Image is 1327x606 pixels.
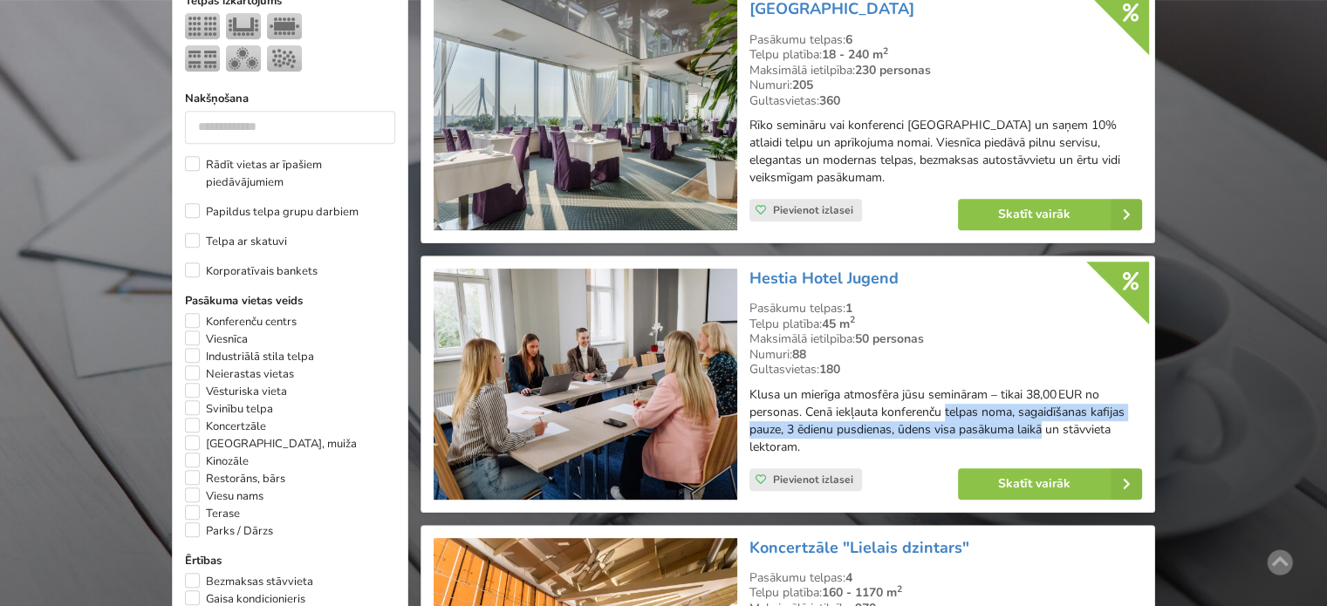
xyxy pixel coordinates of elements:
[749,362,1142,378] div: Gultasvietas:
[749,347,1142,363] div: Numuri:
[749,268,899,289] a: Hestia Hotel Jugend
[749,386,1142,456] p: Klusa un mierīga atmosfēra jūsu semināram – tikai 38,00 EUR no personas. Cenā iekļauta konferenču...
[185,435,357,453] label: [GEOGRAPHIC_DATA], muiža
[185,365,294,383] label: Neierastas vietas
[226,13,261,39] img: U-Veids
[749,93,1142,109] div: Gultasvietas:
[185,13,220,39] img: Teātris
[185,203,359,221] label: Papildus telpa grupu darbiem
[185,400,273,418] label: Svinību telpa
[845,569,852,586] strong: 4
[185,453,249,470] label: Kinozāle
[792,346,806,363] strong: 88
[185,552,395,569] label: Ērtības
[226,45,261,71] img: Bankets
[749,47,1142,63] div: Telpu platība:
[749,317,1142,332] div: Telpu platība:
[749,78,1142,93] div: Numuri:
[850,313,855,326] sup: 2
[822,584,902,601] strong: 160 - 1170 m
[749,537,969,558] a: Koncertzāle "Lielais dzintars"
[792,77,813,93] strong: 205
[845,300,852,317] strong: 1
[819,361,840,378] strong: 180
[855,62,931,78] strong: 230 personas
[185,505,240,522] label: Terase
[883,44,888,58] sup: 2
[185,233,287,250] label: Telpa ar skatuvi
[749,301,1142,317] div: Pasākumu telpas:
[855,330,924,347] strong: 50 personas
[822,316,855,332] strong: 45 m
[749,117,1142,187] p: Rīko semināru vai konferenci [GEOGRAPHIC_DATA] un saņem 10% atlaidi telpu un aprīkojuma nomai. Vi...
[185,573,313,590] label: Bezmaksas stāvvieta
[958,199,1142,230] a: Skatīt vairāk
[267,13,302,39] img: Sapulce
[267,45,302,71] img: Pieņemšana
[185,330,248,348] label: Viesnīca
[185,348,314,365] label: Industriālā stila telpa
[185,383,287,400] label: Vēsturiska vieta
[822,46,888,63] strong: 18 - 240 m
[185,156,395,191] label: Rādīt vietas ar īpašiem piedāvājumiem
[185,45,220,71] img: Klase
[185,418,266,435] label: Koncertzāle
[185,313,297,330] label: Konferenču centrs
[845,31,852,48] strong: 6
[185,90,395,107] label: Nakšņošana
[749,570,1142,586] div: Pasākumu telpas:
[773,473,853,487] span: Pievienot izlasei
[749,331,1142,347] div: Maksimālā ietilpība:
[897,582,902,596] sup: 2
[185,262,318,280] label: Korporatīvais bankets
[749,585,1142,601] div: Telpu platība:
[434,269,736,500] img: Viesnīca | Rīga | Hestia Hotel Jugend
[819,92,840,109] strong: 360
[185,470,285,487] label: Restorāns, bārs
[185,292,395,310] label: Pasākuma vietas veids
[185,522,273,540] label: Parks / Dārzs
[958,468,1142,500] a: Skatīt vairāk
[773,203,853,217] span: Pievienot izlasei
[185,487,263,505] label: Viesu nams
[749,32,1142,48] div: Pasākumu telpas:
[749,63,1142,78] div: Maksimālā ietilpība:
